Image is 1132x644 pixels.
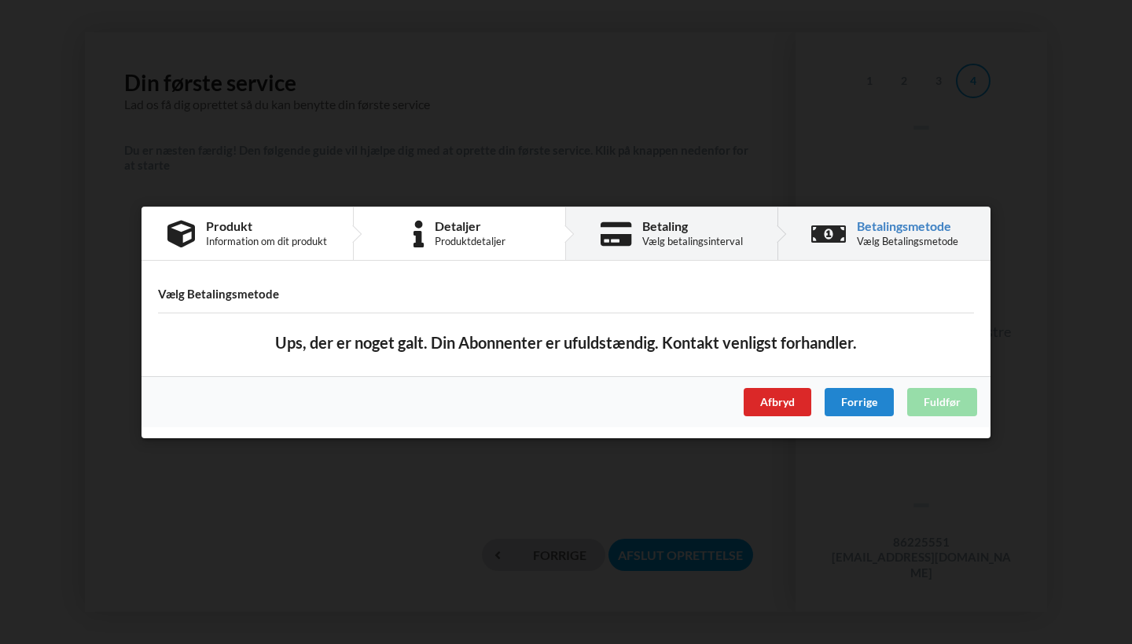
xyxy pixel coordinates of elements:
h4: Vælg Betalingsmetode [158,287,974,302]
div: Betaling [642,220,743,232]
div: Vælg Betalingsmetode [857,235,958,247]
div: Produkt [206,220,327,232]
div: Information om dit produkt [206,235,327,247]
div: Forrige [825,387,894,415]
div: Vælg betalingsinterval [642,235,743,247]
b: Ups, der er noget galt. Din Abonnenter er ufuldstændig. Kontakt venligst forhandler. [275,331,857,353]
div: Produktdetaljer [435,235,505,247]
div: Detaljer [435,220,505,232]
div: Betalingsmetode [857,220,958,232]
div: Afbryd [744,387,811,415]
